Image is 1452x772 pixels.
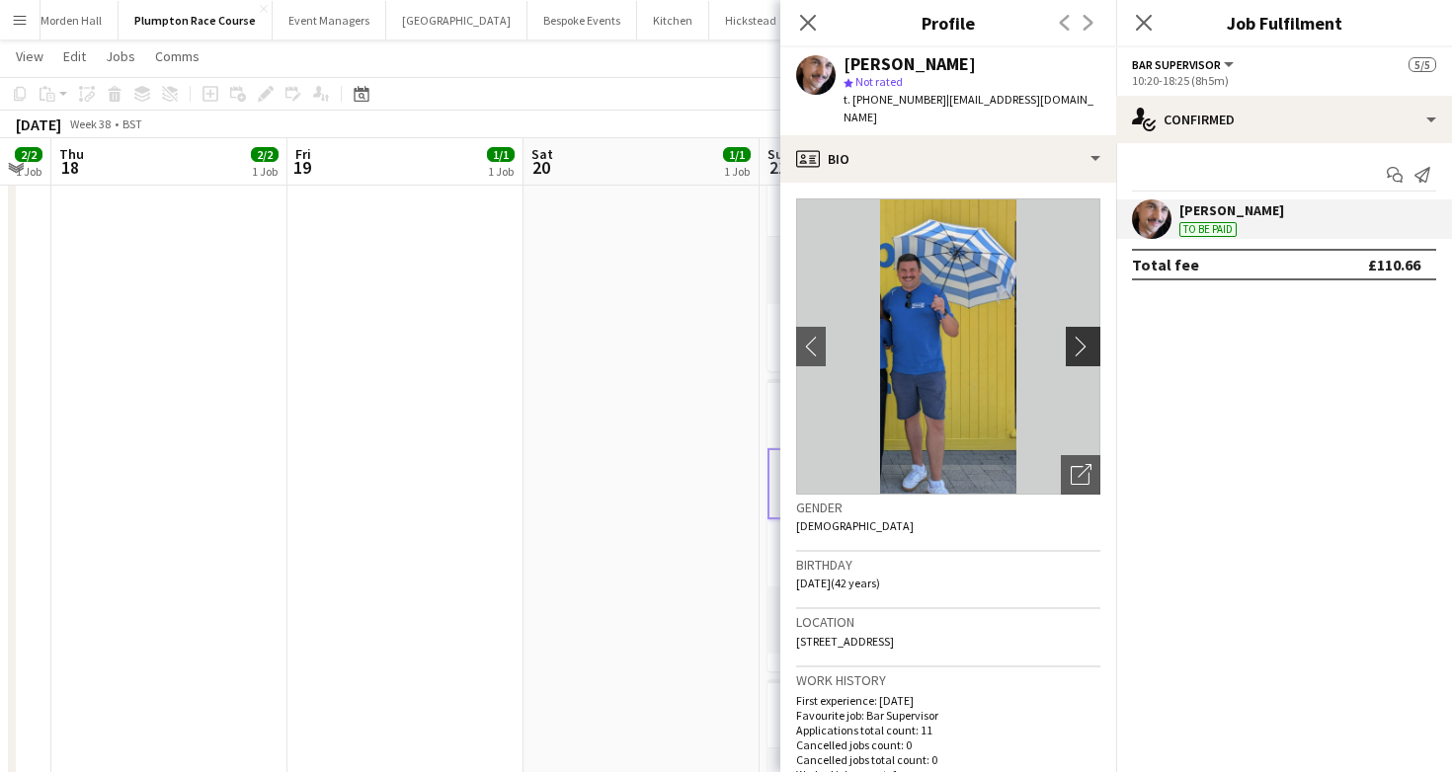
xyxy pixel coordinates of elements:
span: 18 [56,156,84,179]
p: Applications total count: 11 [796,723,1100,737]
h3: Work history [796,671,1100,689]
p: Cancelled jobs count: 0 [796,737,1100,752]
span: 2/2 [15,147,42,162]
h3: Birthday [796,556,1100,574]
span: Sat [531,145,553,163]
span: Edit [63,47,86,65]
p: Cancelled jobs total count: 0 [796,752,1100,767]
span: Bar Supervisor [1132,57,1221,72]
span: | [EMAIL_ADDRESS][DOMAIN_NAME] [844,92,1093,124]
app-card-role: -Waiter/Waitress1/1 [767,654,989,721]
span: [DATE] (42 years) [796,576,880,590]
img: Crew avatar or photo [796,198,1100,495]
a: View [8,43,51,69]
div: Open photos pop-in [1061,455,1100,495]
button: Kitchen [637,1,709,39]
app-card-role: Bar Team1/111:50-17:30 (5h40m) Other Agency 8 [767,304,989,371]
app-job-card: 10:20-18:25 (8h5m)5/5Final Fence5 RolesBar Supervisor1/110:20-18:25 (8h5m)[PERSON_NAME]Bar Team1/... [767,379,989,671]
p: First experience: [DATE] [796,693,1100,708]
h3: Owners & Trainers Bar [767,708,989,726]
button: Bespoke Events [527,1,637,39]
div: 1 Job [252,164,278,179]
h3: Chasers Bar [767,196,989,214]
button: Plumpton Race Course [119,1,273,39]
span: 1/1 [487,147,515,162]
div: [PERSON_NAME] [1179,201,1284,219]
div: [PERSON_NAME] [844,55,976,73]
span: 2/2 [251,147,279,162]
span: t. [PHONE_NUMBER] [844,92,946,107]
a: Edit [55,43,94,69]
h3: Profile [780,10,1116,36]
span: View [16,47,43,65]
span: [DEMOGRAPHIC_DATA] [796,518,914,533]
div: Confirmed [1116,96,1452,143]
div: Bio [780,135,1116,183]
div: 1 Job [16,164,41,179]
span: Jobs [106,47,135,65]
div: £110.66 [1368,255,1420,274]
span: Comms [155,47,200,65]
div: 1 Job [488,164,514,179]
app-card-role: Bar Supervisor1/110:20-18:00 (7h40m) CSI SO Agency 4 [767,237,989,304]
span: 5/5 [1409,57,1436,72]
div: 10:20-18:25 (8h5m) [1132,73,1436,88]
div: BST [122,116,142,131]
a: Comms [147,43,207,69]
p: Favourite job: Bar Supervisor [796,708,1100,723]
span: Week 38 [65,116,115,131]
span: 1/1 [723,147,751,162]
span: Sun [767,145,791,163]
app-job-card: 10:20-18:00 (7h40m)2/2Chasers Bar [PERSON_NAME]2 RolesBar Supervisor1/110:20-18:00 (7h40m) CSI SO... [767,168,989,371]
a: Jobs [98,43,143,69]
div: To be paid [1179,222,1237,237]
button: Event Managers [273,1,386,39]
button: Hickstead [709,1,793,39]
div: 1 Job [724,164,750,179]
button: [GEOGRAPHIC_DATA] [386,1,527,39]
span: Not rated [855,74,903,89]
span: [STREET_ADDRESS] [796,634,894,649]
app-card-role: Bar Supervisor1/110:20-18:25 (8h5m)[PERSON_NAME] [767,448,989,519]
button: Bar Supervisor [1132,57,1237,72]
span: Fri [295,145,311,163]
div: [DATE] [16,115,61,134]
app-card-role: -Waiter/Waitress1/111:50-18:05 (6h15m)[PERSON_NAME] [767,586,989,654]
div: Total fee [1132,255,1199,274]
h3: Gender [796,499,1100,516]
span: 21 [765,156,791,179]
app-card-role: Bar Team1/111:50-17:35 (5h45m)[PERSON_NAME] [767,519,989,586]
span: 19 [292,156,311,179]
span: 20 [528,156,553,179]
span: Thu [59,145,84,163]
h3: Location [796,613,1100,631]
button: Morden Hall [25,1,119,39]
h3: Final Fence [767,408,989,425]
h3: Job Fulfilment [1116,10,1452,36]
